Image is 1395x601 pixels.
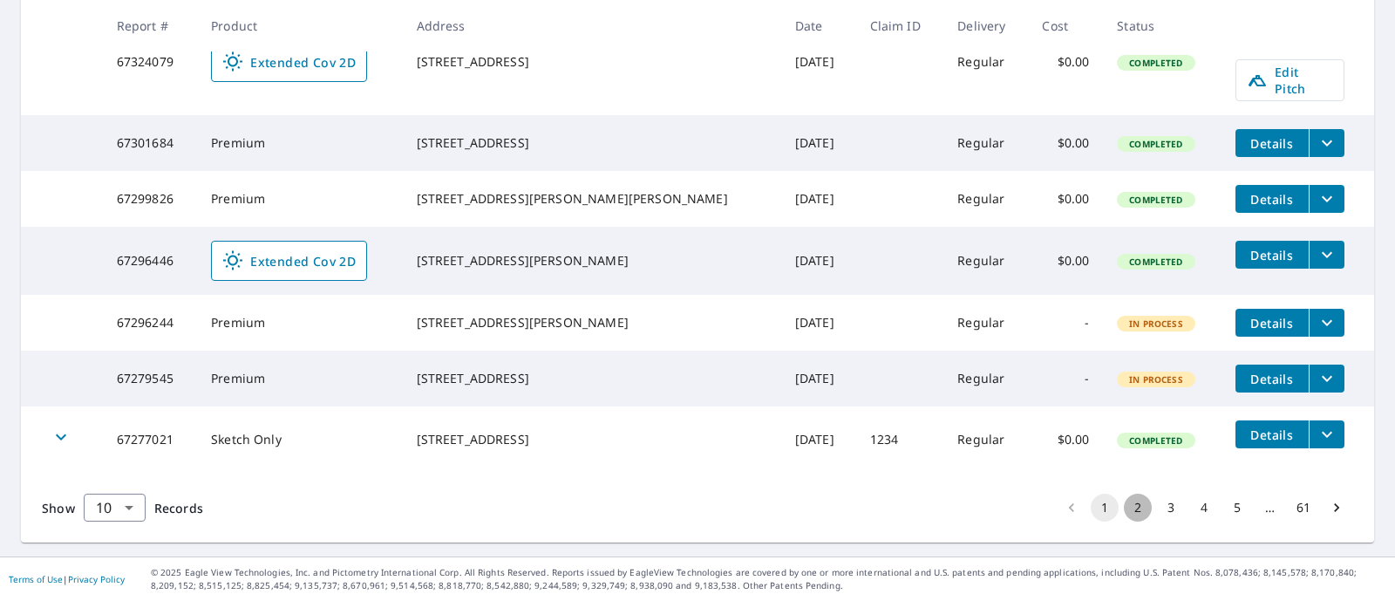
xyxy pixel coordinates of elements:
td: Regular [943,351,1028,406]
button: filesDropdownBtn-67299826 [1309,185,1344,213]
div: [STREET_ADDRESS][PERSON_NAME][PERSON_NAME] [417,190,767,208]
a: Extended Cov 2D [211,42,367,82]
span: Details [1246,191,1298,208]
span: Completed [1119,57,1193,69]
p: © 2025 Eagle View Technologies, Inc. and Pictometry International Corp. All Rights Reserved. Repo... [151,566,1386,592]
button: detailsBtn-67277021 [1235,420,1309,448]
td: [DATE] [781,115,856,171]
span: Details [1246,371,1298,387]
td: 67296446 [103,227,197,295]
div: [STREET_ADDRESS] [417,370,767,387]
button: detailsBtn-67299826 [1235,185,1309,213]
span: Completed [1119,256,1193,268]
td: $0.00 [1028,171,1103,227]
p: | [9,574,125,584]
div: 10 [84,483,146,532]
span: Completed [1119,194,1193,206]
div: [STREET_ADDRESS][PERSON_NAME] [417,314,767,331]
button: Go to page 2 [1124,494,1152,522]
button: filesDropdownBtn-67296446 [1309,241,1344,269]
td: 1234 [856,406,944,473]
span: Show [42,500,75,516]
td: Premium [197,171,402,227]
button: filesDropdownBtn-67301684 [1309,129,1344,157]
td: $0.00 [1028,9,1103,115]
td: 67296244 [103,295,197,351]
button: detailsBtn-67279545 [1235,365,1309,393]
button: Go to page 5 [1223,494,1251,522]
span: In Process [1119,318,1194,330]
td: [DATE] [781,9,856,115]
td: [DATE] [781,406,856,473]
span: Edit Pitch [1247,64,1333,97]
span: Completed [1119,434,1193,447]
button: detailsBtn-67296244 [1235,309,1309,337]
a: Terms of Use [9,573,63,585]
button: filesDropdownBtn-67277021 [1309,420,1344,448]
span: Extended Cov 2D [222,51,356,72]
a: Extended Cov 2D [211,241,367,281]
div: [STREET_ADDRESS] [417,134,767,152]
td: $0.00 [1028,115,1103,171]
button: detailsBtn-67296446 [1235,241,1309,269]
td: [DATE] [781,295,856,351]
td: 67324079 [103,9,197,115]
button: Go to page 3 [1157,494,1185,522]
td: Regular [943,227,1028,295]
td: Regular [943,406,1028,473]
span: In Process [1119,373,1194,386]
a: Privacy Policy [68,573,125,585]
button: filesDropdownBtn-67296244 [1309,309,1344,337]
button: filesDropdownBtn-67279545 [1309,365,1344,393]
div: … [1256,499,1284,516]
td: 67299826 [103,171,197,227]
td: Premium [197,295,402,351]
div: [STREET_ADDRESS] [417,431,767,448]
td: [DATE] [781,171,856,227]
div: Show 10 records [84,494,146,522]
span: Records [154,500,203,516]
button: detailsBtn-67301684 [1235,129,1309,157]
span: Details [1246,247,1298,263]
td: Regular [943,295,1028,351]
span: Completed [1119,138,1193,150]
button: page 1 [1091,494,1119,522]
span: Details [1246,315,1298,331]
div: [STREET_ADDRESS][PERSON_NAME] [417,252,767,270]
td: Sketch Only [197,406,402,473]
div: [STREET_ADDRESS] [417,53,767,71]
td: Regular [943,171,1028,227]
button: Go to page 4 [1190,494,1218,522]
span: Extended Cov 2D [222,250,356,271]
button: Go to next page [1323,494,1351,522]
td: Premium [197,115,402,171]
td: - [1028,295,1103,351]
td: Premium [197,351,402,406]
td: 67277021 [103,406,197,473]
span: Details [1246,427,1298,443]
td: $0.00 [1028,406,1103,473]
td: Regular [943,9,1028,115]
nav: pagination navigation [1055,494,1353,522]
button: Go to page 61 [1290,494,1317,522]
td: [DATE] [781,351,856,406]
td: - [1028,351,1103,406]
td: $0.00 [1028,227,1103,295]
a: Edit Pitch [1235,59,1344,101]
span: Details [1246,135,1298,152]
td: [DATE] [781,227,856,295]
td: Regular [943,115,1028,171]
td: 67301684 [103,115,197,171]
td: 67279545 [103,351,197,406]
